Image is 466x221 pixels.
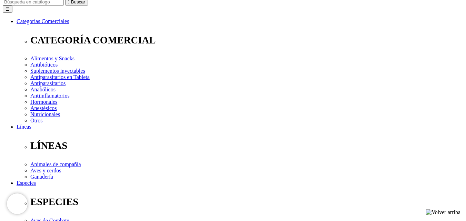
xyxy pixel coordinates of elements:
[30,196,463,208] p: ESPECIES
[30,87,56,92] a: Anabólicos
[17,124,31,130] a: Líneas
[30,34,463,46] p: CATEGORÍA COMERCIAL
[17,180,36,186] a: Especies
[30,168,61,173] a: Aves y cerdos
[30,105,57,111] a: Anestésicos
[30,140,463,151] p: LÍNEAS
[30,74,90,80] a: Antiparasitarios en Tableta
[30,80,66,86] a: Antiparasitarios
[30,111,60,117] a: Nutricionales
[30,68,85,74] a: Suplementos inyectables
[7,193,28,214] iframe: Brevo live chat
[426,209,460,215] img: Volver arriba
[30,93,70,99] a: Antiinflamatorios
[3,6,12,13] button: ☰
[30,99,57,105] a: Hormonales
[30,62,58,68] a: Antibióticos
[17,18,69,24] a: Categorías Comerciales
[30,118,43,123] a: Otros
[30,161,81,167] a: Animales de compañía
[30,174,53,180] a: Ganadería
[30,56,75,61] a: Alimentos y Snacks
